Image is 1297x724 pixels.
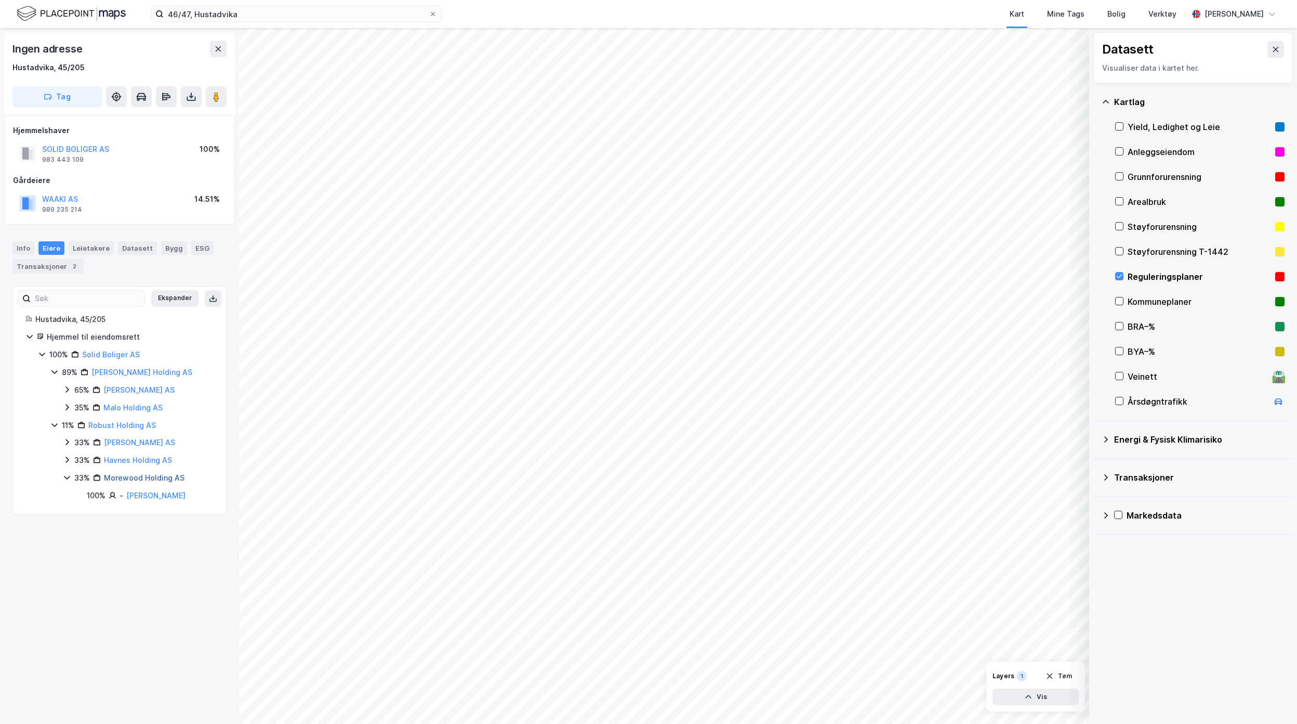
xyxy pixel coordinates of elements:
[151,290,198,307] button: Ekspander
[1245,674,1297,724] div: Kontrollprogram for chat
[1047,8,1084,20] div: Mine Tags
[1102,62,1284,74] div: Visualiser data i kartet her.
[12,241,34,255] div: Info
[74,384,89,396] div: 65%
[1205,8,1264,20] div: [PERSON_NAME]
[74,402,89,414] div: 35%
[49,348,68,361] div: 100%
[42,205,82,214] div: 989 235 214
[35,313,214,326] div: Hustadvika, 45/205
[126,491,186,500] a: [PERSON_NAME]
[1128,196,1271,208] div: Arealbruk
[74,454,90,467] div: 33%
[91,368,192,377] a: [PERSON_NAME] Holding AS
[12,41,84,57] div: Ingen adresse
[164,6,429,22] input: Søk på adresse, matrikkel, gårdeiere, leietakere eller personer
[12,86,102,107] button: Tag
[1272,370,1286,383] div: 🛣️
[69,261,80,271] div: 2
[1128,320,1271,333] div: BRA–%
[118,241,157,255] div: Datasett
[1107,8,1126,20] div: Bolig
[87,489,105,502] div: 100%
[104,456,172,464] a: Havnes Holding AS
[82,350,140,359] a: Solid Boliger AS
[88,421,156,430] a: Robust Holding AS
[62,419,74,432] div: 11%
[1128,295,1271,308] div: Kommuneplaner
[104,438,175,447] a: [PERSON_NAME] AS
[1128,245,1271,258] div: Støyforurensning T-1442
[17,5,126,23] img: logo.f888ab2527a4732fd821a326f86c7f29.svg
[69,241,114,255] div: Leietakere
[1128,121,1271,133] div: Yield, Ledighet og Leie
[1128,395,1268,408] div: Årsdøgntrafikk
[1128,146,1271,158] div: Anleggseiendom
[1128,171,1271,183] div: Grunnforurensning
[194,193,220,205] div: 14.51%
[1039,668,1079,684] button: Tøm
[1016,671,1027,681] div: 1
[74,472,90,484] div: 33%
[1114,433,1285,446] div: Energi & Fysisk Klimarisiko
[1148,8,1176,20] div: Verktøy
[103,403,163,412] a: Malo Holding AS
[1114,96,1285,108] div: Kartlag
[1245,674,1297,724] iframe: Chat Widget
[161,241,187,255] div: Bygg
[12,61,85,74] div: Hustadvika, 45/205
[191,241,214,255] div: ESG
[104,473,184,482] a: Morewood Holding AS
[42,156,84,164] div: 983 443 109
[120,489,123,502] div: -
[103,385,175,394] a: [PERSON_NAME] AS
[1128,345,1271,358] div: BYA–%
[1114,471,1285,484] div: Transaksjoner
[1128,221,1271,233] div: Støyforurensning
[31,291,144,306] input: Søk
[1128,270,1271,283] div: Reguleringsplaner
[1010,8,1024,20] div: Kart
[47,331,214,343] div: Hjemmel til eiendomsrett
[13,124,226,137] div: Hjemmelshaver
[200,143,220,156] div: 100%
[38,241,64,255] div: Eiere
[992,672,1014,680] div: Layers
[1127,509,1285,522] div: Markedsdata
[1102,41,1154,58] div: Datasett
[992,689,1079,705] button: Vis
[12,259,84,274] div: Transaksjoner
[62,366,77,379] div: 89%
[13,174,226,187] div: Gårdeiere
[1128,370,1268,383] div: Veinett
[74,436,90,449] div: 33%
